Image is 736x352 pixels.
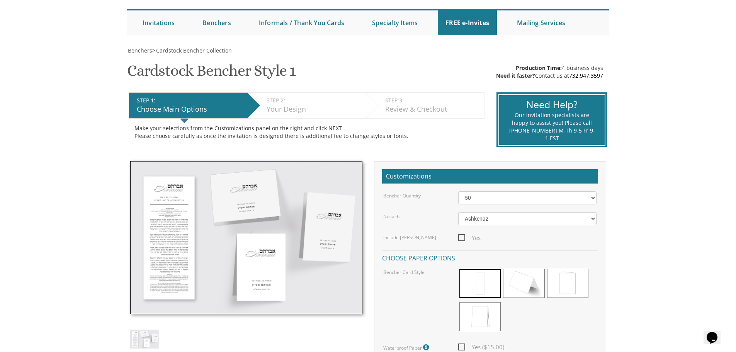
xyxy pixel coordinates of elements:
[267,104,362,114] div: Your Design
[251,10,352,35] a: Informals / Thank You Cards
[569,72,603,79] a: 732.947.3597
[156,47,232,54] span: Cardstock Bencher Collection
[383,234,436,241] label: Include [PERSON_NAME]
[127,47,152,54] a: Benchers
[130,161,362,314] img: cbstyle1.jpg
[364,10,425,35] a: Specialty Items
[152,47,232,54] span: >
[704,321,728,344] iframe: chat widget
[509,98,595,112] div: Need Help?
[267,97,362,104] div: STEP 2:
[385,97,480,104] div: STEP 3:
[509,111,595,142] div: Our invitation specialists are happy to assist you! Please call [PHONE_NUMBER] M-Th 9-5 Fr 9-1 EST
[155,47,232,54] a: Cardstock Bencher Collection
[509,10,573,35] a: Mailing Services
[496,64,603,80] div: 4 business days Contact us at
[130,330,159,349] img: cbstyle1.jpg
[438,10,497,35] a: FREE e-Invites
[516,64,562,71] span: Production Time:
[137,97,243,104] div: STEP 1:
[127,62,296,85] h1: Cardstock Bencher Style 1
[195,10,239,35] a: Benchers
[496,72,535,79] span: Need it faster?
[383,192,421,199] label: Bencher Quantity
[458,342,504,352] span: Yes ($15.00)
[458,233,481,243] span: Yes
[383,213,399,220] label: Nusach
[382,169,598,184] h2: Customizations
[385,104,480,114] div: Review & Checkout
[128,47,152,54] span: Benchers
[135,10,182,35] a: Invitations
[382,250,598,264] h4: Choose paper options
[383,269,425,275] label: Bencher Card Style
[134,124,479,140] div: Make your selections from the Customizations panel on the right and click NEXT Please choose care...
[137,104,243,114] div: Choose Main Options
